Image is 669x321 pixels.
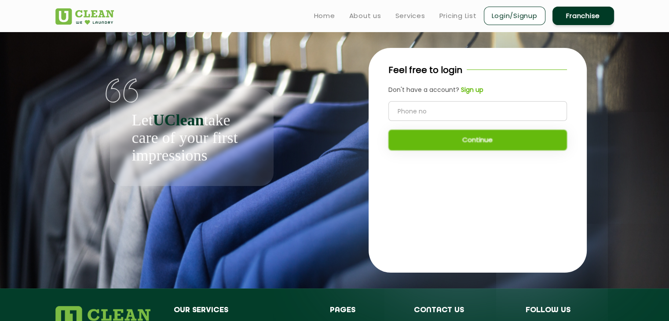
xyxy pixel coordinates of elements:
a: Pricing List [439,11,477,21]
a: Home [314,11,335,21]
img: UClean Laundry and Dry Cleaning [55,8,114,25]
a: Services [395,11,425,21]
b: UClean [153,111,204,129]
input: Phone no [388,101,567,121]
p: Let take care of your first impressions [132,111,252,164]
a: Sign up [459,85,483,95]
a: Franchise [552,7,614,25]
img: quote-img [106,78,139,103]
a: Login/Signup [484,7,545,25]
p: Feel free to login [388,63,462,77]
a: About us [349,11,381,21]
b: Sign up [461,85,483,94]
span: Don't have a account? [388,85,459,94]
